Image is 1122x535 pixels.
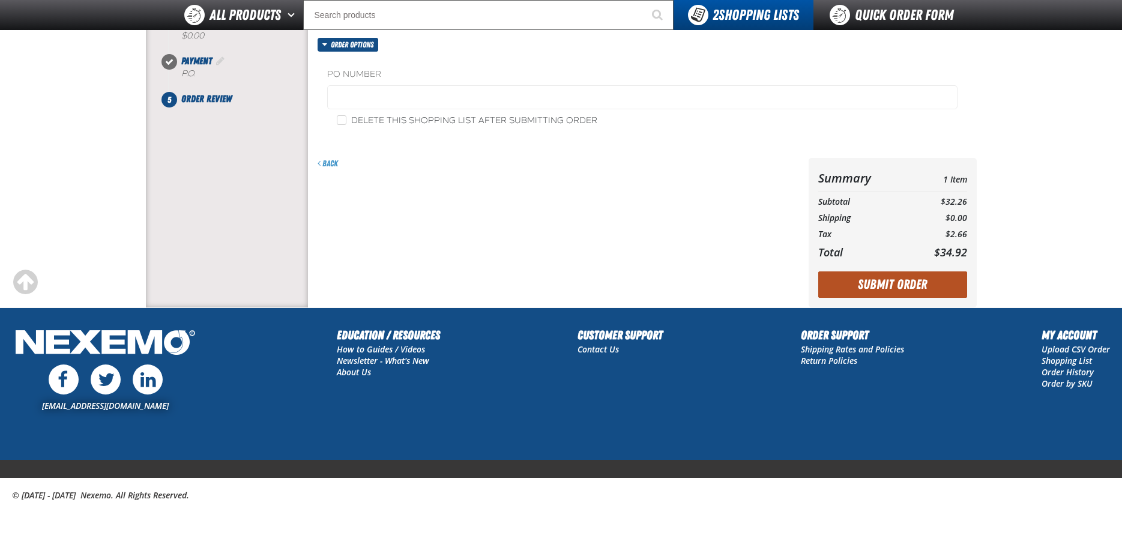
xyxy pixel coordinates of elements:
[12,326,199,361] img: Nexemo Logo
[909,226,967,243] td: $2.66
[818,194,910,210] th: Subtotal
[801,326,904,344] h2: Order Support
[1042,355,1092,366] a: Shopping List
[1042,326,1110,344] h2: My Account
[161,92,177,107] span: 5
[337,366,371,378] a: About Us
[909,210,967,226] td: $0.00
[818,210,910,226] th: Shipping
[934,245,967,259] span: $34.92
[181,93,232,104] span: Order Review
[818,168,910,189] th: Summary
[1042,343,1110,355] a: Upload CSV Order
[318,38,379,52] button: Order options
[169,54,308,92] li: Payment. Step 4 of 5. Completed
[337,355,429,366] a: Newsletter - What's New
[337,115,346,125] input: Delete this shopping list after submitting order
[818,226,910,243] th: Tax
[210,4,281,26] span: All Products
[181,31,204,41] strong: $0.00
[801,355,857,366] a: Return Policies
[42,400,169,411] a: [EMAIL_ADDRESS][DOMAIN_NAME]
[318,159,338,168] a: Back
[1042,366,1094,378] a: Order History
[181,19,308,42] div: Free Shipping:
[337,115,597,127] label: Delete this shopping list after submitting order
[12,269,38,295] div: Scroll to the top
[713,7,719,23] strong: 2
[818,271,967,298] button: Submit Order
[578,343,619,355] a: Contact Us
[909,194,967,210] td: $32.26
[337,343,425,355] a: How to Guides / Videos
[331,38,378,52] span: Order options
[181,68,308,80] div: P.O.
[578,326,663,344] h2: Customer Support
[713,7,799,23] span: Shopping Lists
[801,343,904,355] a: Shipping Rates and Policies
[327,69,958,80] label: PO Number
[1042,378,1093,389] a: Order by SKU
[337,326,440,344] h2: Education / Resources
[818,243,910,262] th: Total
[909,168,967,189] td: 1 Item
[214,55,226,67] a: Edit Payment
[169,92,308,106] li: Order Review. Step 5 of 5. Not Completed
[181,55,212,67] span: Payment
